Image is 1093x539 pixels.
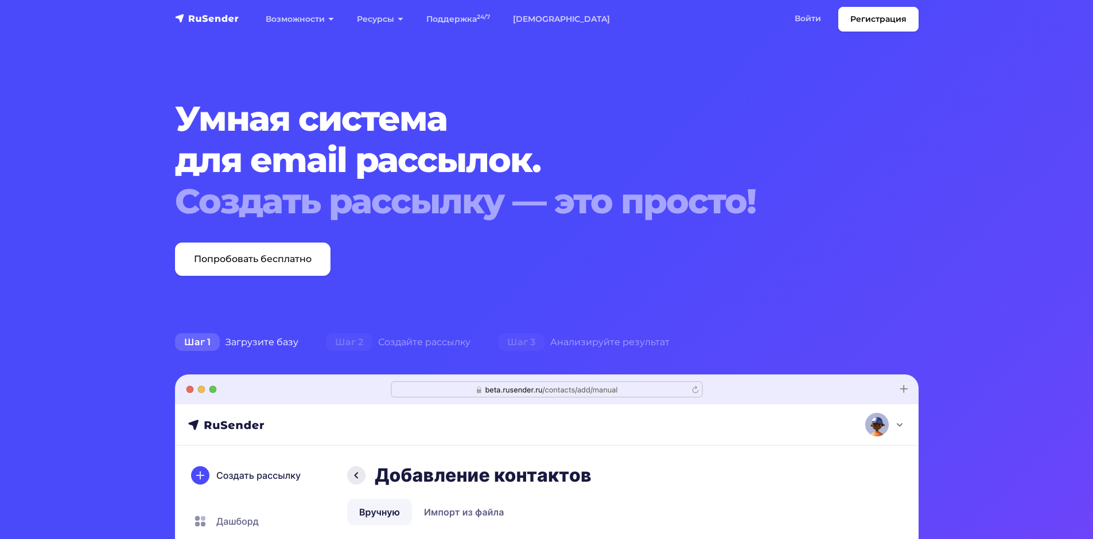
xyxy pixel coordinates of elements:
[498,333,544,351] span: Шаг 3
[175,98,855,222] h1: Умная система для email рассылок.
[345,7,415,31] a: Ресурсы
[175,333,220,351] span: Шаг 1
[838,7,919,32] a: Регистрация
[175,243,330,276] a: Попробовать бесплатно
[326,333,372,351] span: Шаг 2
[484,331,683,354] div: Анализируйте результат
[254,7,345,31] a: Возможности
[783,7,833,30] a: Войти
[415,7,501,31] a: Поддержка24/7
[501,7,621,31] a: [DEMOGRAPHIC_DATA]
[175,13,239,24] img: RuSender
[312,331,484,354] div: Создайте рассылку
[477,13,490,21] sup: 24/7
[175,181,855,222] div: Создать рассылку — это просто!
[161,331,312,354] div: Загрузите базу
